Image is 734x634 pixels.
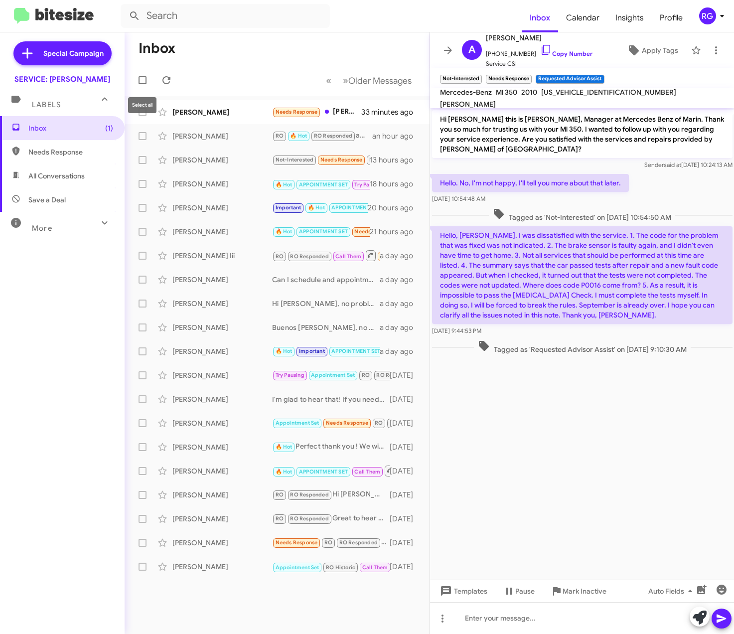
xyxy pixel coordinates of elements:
span: Templates [438,582,487,600]
div: 18 hours ago [370,179,422,189]
span: RO Responded [290,491,328,498]
span: RO Responded [314,133,352,139]
div: I'm glad to hear that! If you need to schedule future maintenance or repairs for your vehicle, fe... [272,394,390,404]
div: [DATE] [390,466,422,476]
div: [PERSON_NAME] [172,466,272,476]
div: Inbound Call [272,560,390,573]
span: A [468,42,475,58]
div: Can I schedule and appointment for you? [272,275,380,285]
div: [DATE] [390,394,422,404]
span: RO [375,420,383,426]
span: More [32,224,52,233]
div: [PERSON_NAME] [172,418,272,428]
span: Needs Response [276,109,318,115]
span: APPOINTMENT SET [331,204,380,211]
span: Ml 350 [496,88,517,97]
span: « [326,74,331,87]
div: [DATE] [390,442,422,452]
span: said at [663,161,681,168]
span: Save a Deal [28,195,66,205]
div: We’re offering limited-time specials through the end of the month:Oil Change $159.95 (Reg. $290)T... [272,345,380,357]
div: [PERSON_NAME] [172,203,272,213]
div: [DATE] [390,418,422,428]
span: » [343,74,348,87]
div: Hello, [PERSON_NAME]. I was dissatisfied with the service. 1. The code for the problem that was f... [272,154,370,165]
div: Inbound Call [272,249,380,262]
span: Pause [515,582,535,600]
div: [PERSON_NAME] [172,370,272,380]
span: Call Them [354,469,380,475]
span: Special Campaign [43,48,104,58]
div: [PERSON_NAME] [172,514,272,524]
span: RO [276,515,284,522]
div: a day ago [380,299,422,309]
h1: Inbox [139,40,175,56]
div: I understand. Let me know if you change your mind or if there's anything else I can assist you wi... [272,202,368,213]
span: [PERSON_NAME] [486,32,592,44]
span: RO [276,133,284,139]
span: [DATE] 10:54:48 AM [432,195,485,202]
span: Needs Response [354,228,397,235]
span: Sender [DATE] 10:24:13 AM [644,161,732,168]
span: Important [299,348,325,354]
small: Needs Response [486,75,532,84]
span: APPOINTMENT SET [331,348,380,354]
span: Call Them [335,253,361,260]
div: a day ago [380,322,422,332]
div: RG [699,7,716,24]
span: Labels [32,100,61,109]
nav: Page navigation example [320,70,418,91]
span: RO Historic [326,564,355,571]
p: Hi [PERSON_NAME] this is [PERSON_NAME], Manager at Mercedes Benz of Marin. Thank you so much for ... [432,110,733,158]
span: APPOINTMENT SET [299,181,348,188]
div: Great to hear that! If you need any further assistance or want to schedule your next appointment,... [272,513,390,524]
span: 🔥 Hot [276,469,293,475]
span: Try Pausing [354,181,383,188]
div: [PERSON_NAME] -- on a scale of 1 to 10 my experience has been a ZERO. Please talk to Nic. My sati... [272,106,362,118]
span: Not-Interested [276,157,314,163]
span: RO Responded [290,253,328,260]
button: Pause [495,582,543,600]
span: Try Pausing [276,372,304,378]
span: (1) [105,123,113,133]
span: Inbox [28,123,113,133]
button: Templates [430,582,495,600]
span: Important [276,204,301,211]
span: Appointment Set [311,372,355,378]
button: Next [337,70,418,91]
div: [DATE] [390,370,422,380]
a: Calendar [558,3,607,32]
div: a day ago [380,275,422,285]
span: RO Responded [376,372,415,378]
span: 🔥 Hot [276,181,293,188]
span: 🔥 Hot [276,444,293,450]
div: a day ago [380,251,422,261]
button: Mark Inactive [543,582,614,600]
div: SERVICE: [PERSON_NAME] [14,74,110,84]
small: Not-Interested [440,75,482,84]
span: Auto Fields [648,582,696,600]
div: 33 minutes ago [362,107,422,117]
span: RO [324,539,332,546]
button: Auto Fields [640,582,704,600]
p: Hello. No, I'm not happy, I'll tell you more about that later. [432,174,629,192]
div: a day ago [380,346,422,356]
button: Previous [320,70,337,91]
p: Hello, [PERSON_NAME]. I was dissatisfied with the service. 1. The code for the problem that was f... [432,226,733,324]
div: Select all [128,97,156,113]
span: Call Them [362,564,388,571]
div: 20 hours ago [368,203,422,213]
span: Service CSI [486,59,592,69]
div: [PERSON_NAME] [172,275,272,285]
div: [PERSON_NAME] [172,179,272,189]
span: Inbox [522,3,558,32]
span: [PERSON_NAME] [440,100,496,109]
div: and installation included [272,130,372,142]
span: RO Responded [339,539,378,546]
span: Needs Response [320,157,363,163]
span: [PHONE_NUMBER] [486,44,592,59]
div: 13 hours ago [370,155,422,165]
span: 🔥 Hot [290,133,307,139]
div: [PERSON_NAME] [172,227,272,237]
